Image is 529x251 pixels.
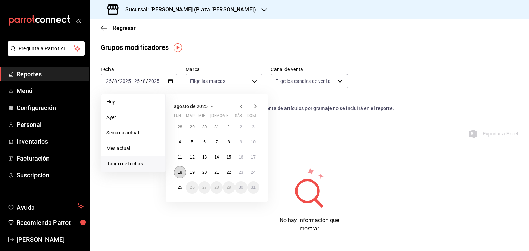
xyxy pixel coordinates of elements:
[223,136,235,148] button: 8 de agosto de 2025
[210,136,222,148] button: 7 de agosto de 2025
[106,129,160,137] span: Semana actual
[214,155,219,160] abbr: 14 de agosto de 2025
[210,151,222,163] button: 14 de agosto de 2025
[186,67,262,72] label: Marca
[247,166,259,178] button: 24 de agosto de 2025
[19,45,74,52] span: Pregunta a Parrot AI
[101,67,177,72] label: Fecha
[223,181,235,194] button: 29 de agosto de 2025
[227,185,231,190] abbr: 29 de agosto de 2025
[186,121,198,133] button: 29 de julio de 2025
[174,121,186,133] button: 28 de julio de 2025
[240,140,242,144] abbr: 9 de agosto de 2025
[113,25,136,31] span: Regresar
[106,160,160,167] span: Rango de fechas
[235,113,242,121] abbr: sábado
[198,181,210,194] button: 27 de agosto de 2025
[190,170,194,175] abbr: 19 de agosto de 2025
[202,170,207,175] abbr: 20 de agosto de 2025
[174,43,182,52] img: Tooltip marker
[186,136,198,148] button: 5 de agosto de 2025
[17,120,84,129] span: Personal
[210,166,222,178] button: 21 de agosto de 2025
[247,151,259,163] button: 17 de agosto de 2025
[17,137,84,146] span: Inventarios
[239,155,243,160] abbr: 16 de agosto de 2025
[134,78,140,84] input: --
[17,202,75,210] span: Ayuda
[178,185,182,190] abbr: 25 de agosto de 2025
[227,155,231,160] abbr: 15 de agosto de 2025
[174,181,186,194] button: 25 de agosto de 2025
[223,113,228,121] abbr: viernes
[174,113,181,121] abbr: lunes
[101,42,169,53] div: Grupos modificadores
[198,166,210,178] button: 20 de agosto de 2025
[190,155,194,160] abbr: 12 de agosto de 2025
[251,170,256,175] abbr: 24 de agosto de 2025
[210,181,222,194] button: 28 de agosto de 2025
[117,78,120,84] span: /
[202,124,207,129] abbr: 30 de julio de 2025
[198,136,210,148] button: 6 de agosto de 2025
[202,185,207,190] abbr: 27 de agosto de 2025
[251,155,256,160] abbr: 17 de agosto de 2025
[101,97,518,105] p: Nota
[174,136,186,148] button: 4 de agosto de 2025
[186,181,198,194] button: 26 de agosto de 2025
[235,136,247,148] button: 9 de agosto de 2025
[178,124,182,129] abbr: 28 de julio de 2025
[174,166,186,178] button: 18 de agosto de 2025
[17,86,84,96] span: Menú
[228,140,230,144] abbr: 8 de agosto de 2025
[186,113,194,121] abbr: martes
[252,124,255,129] abbr: 3 de agosto de 2025
[235,151,247,163] button: 16 de agosto de 2025
[143,78,146,84] input: --
[227,170,231,175] abbr: 22 de agosto de 2025
[223,151,235,163] button: 15 de agosto de 2025
[280,217,339,232] span: No hay información que mostrar
[186,166,198,178] button: 19 de agosto de 2025
[148,78,160,84] input: ----
[228,124,230,129] abbr: 1 de agosto de 2025
[120,6,256,14] h3: Sucursal: [PERSON_NAME] (Plaza [PERSON_NAME])
[239,185,243,190] abbr: 30 de agosto de 2025
[239,170,243,175] abbr: 23 de agosto de 2025
[214,124,219,129] abbr: 31 de julio de 2025
[106,114,160,121] span: Ayer
[235,166,247,178] button: 23 de agosto de 2025
[247,181,259,194] button: 31 de agosto de 2025
[275,78,330,85] span: Elige los canales de venta
[190,185,194,190] abbr: 26 de agosto de 2025
[203,140,206,144] abbr: 6 de agosto de 2025
[271,67,348,72] label: Canal de venta
[120,78,131,84] input: ----
[114,78,117,84] input: --
[190,124,194,129] abbr: 29 de julio de 2025
[210,121,222,133] button: 31 de julio de 2025
[240,124,242,129] abbr: 2 de agosto de 2025
[210,113,251,121] abbr: jueves
[178,170,182,175] abbr: 18 de agosto de 2025
[174,151,186,163] button: 11 de agosto de 2025
[106,145,160,152] span: Mes actual
[198,121,210,133] button: 30 de julio de 2025
[101,105,518,112] div: Los artículos del listado no incluyen
[8,41,85,56] button: Pregunta a Parrot AI
[106,78,112,84] input: --
[17,171,84,180] span: Suscripción
[174,102,216,110] button: agosto de 2025
[101,25,136,31] button: Regresar
[190,78,225,85] span: Elige las marcas
[179,140,181,144] abbr: 4 de agosto de 2025
[251,140,256,144] abbr: 10 de agosto de 2025
[251,185,256,190] abbr: 31 de agosto de 2025
[140,78,142,84] span: /
[106,98,160,106] span: Hoy
[178,155,182,160] abbr: 11 de agosto de 2025
[5,50,85,57] a: Pregunta a Parrot AI
[132,78,133,84] span: -
[214,170,219,175] abbr: 21 de agosto de 2025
